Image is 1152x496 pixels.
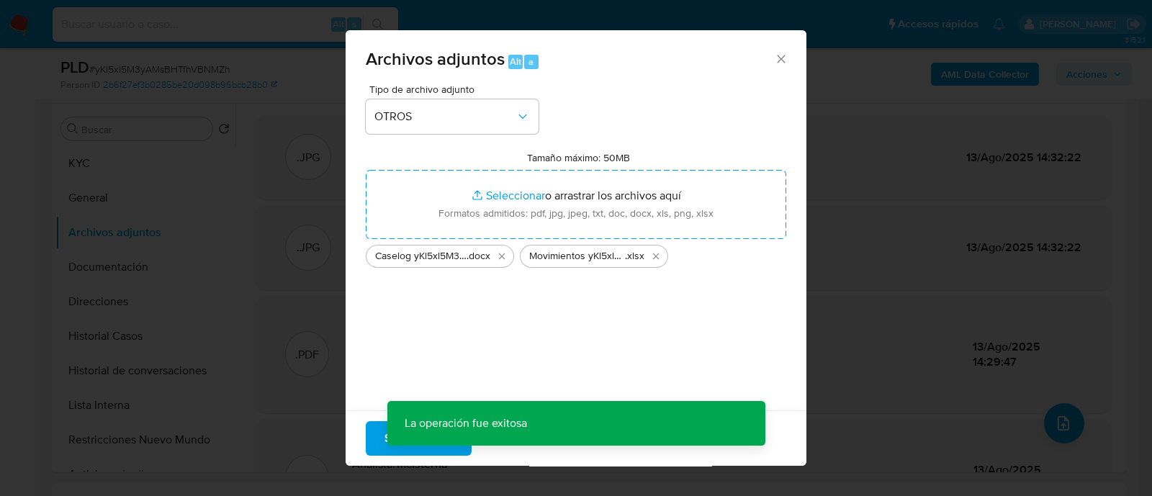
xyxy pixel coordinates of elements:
p: La operación fue exitosa [387,401,544,446]
span: Archivos adjuntos [366,46,505,71]
span: OTROS [374,109,516,124]
span: Movimientos yKl5xl5M3yAMsBHTfhVBNMZh_2025_07_17_20_46_20 [529,249,625,263]
span: Alt [510,55,521,68]
button: OTROS [366,99,539,134]
span: .docx [467,249,490,263]
span: Tipo de archivo adjunto [369,84,542,94]
button: Cerrar [774,52,787,65]
span: .xlsx [625,249,644,263]
span: Subir archivo [384,423,453,454]
span: Cancelar [496,423,543,454]
span: Caselog yKl5xl5M3yAMsBHTfhVBNMZh_2025_07_17_20_46_20 [375,249,467,263]
button: Subir archivo [366,421,472,456]
label: Tamaño máximo: 50MB [527,151,630,164]
ul: Archivos seleccionados [366,239,786,268]
span: a [528,55,534,68]
button: Eliminar Movimientos yKl5xl5M3yAMsBHTfhVBNMZh_2025_07_17_20_46_20.xlsx [647,248,665,265]
button: Eliminar Caselog yKl5xl5M3yAMsBHTfhVBNMZh_2025_07_17_20_46_20.docx [493,248,510,265]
